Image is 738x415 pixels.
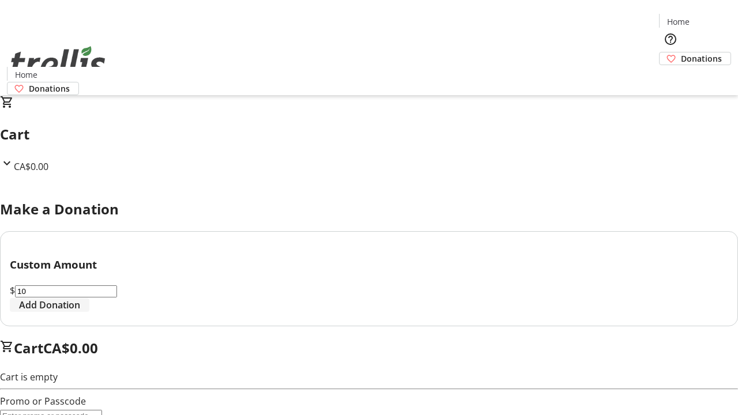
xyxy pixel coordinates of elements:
[667,16,690,28] span: Home
[7,69,44,81] a: Home
[659,28,682,51] button: Help
[43,338,98,357] span: CA$0.00
[15,285,117,297] input: Donation Amount
[10,298,89,312] button: Add Donation
[14,160,48,173] span: CA$0.00
[10,256,728,273] h3: Custom Amount
[15,69,37,81] span: Home
[7,33,110,91] img: Orient E2E Organization ZCeU0LDOI7's Logo
[19,298,80,312] span: Add Donation
[10,284,15,297] span: $
[660,16,696,28] a: Home
[659,52,731,65] a: Donations
[681,52,722,65] span: Donations
[659,65,682,88] button: Cart
[7,82,79,95] a: Donations
[29,82,70,95] span: Donations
